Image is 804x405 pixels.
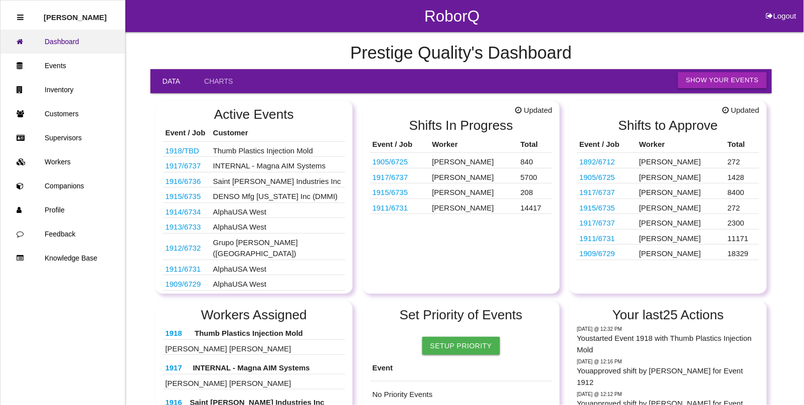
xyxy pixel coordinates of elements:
td: 18329 [725,245,759,260]
a: Workers [1,150,125,174]
td: 8400 [725,183,759,199]
td: WS ECM Hose Clamp [163,187,211,203]
th: Event / Job [370,136,430,153]
th: Event / Job [577,136,636,153]
a: 1915/6735 [166,192,201,200]
td: [PERSON_NAME] [637,214,725,230]
a: 1918 [166,329,182,337]
th: Thumb Plastics Injection Mold [192,325,345,339]
button: Show Your Events [678,72,767,88]
a: 1913/6733 [166,223,201,231]
td: DENSO Mfg [US_STATE] Inc (DMMI) [211,187,346,203]
a: 1917/6737 [579,219,615,227]
th: Worker [430,136,518,153]
td: F17630B [163,260,211,275]
td: 11171 [725,229,759,245]
p: Thursday @ 12:12 PM [577,390,759,398]
th: Event [370,355,553,381]
td: Thumb Plastics Injection Mold [211,141,346,157]
td: AlphaUSA West [211,202,346,218]
a: Events [1,54,125,78]
p: Rosie Blandino [44,6,107,22]
td: [PERSON_NAME] [637,183,725,199]
td: 68403783AB [163,172,211,187]
td: [PERSON_NAME] [PERSON_NAME] [163,374,346,389]
td: [PERSON_NAME] [637,153,725,168]
a: Companions [1,174,125,198]
a: 1909/6729 [579,249,615,258]
tr: WS ECM Hose Clamp [577,198,759,214]
td: [PERSON_NAME] [637,245,725,260]
h4: Prestige Quality 's Dashboard [150,44,772,63]
a: 1911/6731 [373,204,408,212]
tr: 2002007; 2002021 [370,168,553,183]
p: Today @ 12:32 PM [577,325,759,333]
a: 1918/TBD [166,146,200,155]
a: 1914/6734 [166,208,201,216]
a: Inventory [1,78,125,102]
a: 1917 [166,363,182,372]
th: Total [518,136,552,153]
td: S2066-00 [163,275,211,291]
td: 272 [725,153,759,168]
p: You started Event 1918 with Thumb Plastics Injection Mold [577,333,759,355]
td: 5700 [518,168,552,183]
tr: 10301666 [577,168,759,183]
td: AlphaUSA West [211,260,346,275]
td: 272 [725,198,759,214]
p: You approved shift by [PERSON_NAME] for Event 1912 [577,365,759,388]
p: Thursday @ 12:16 PM [577,358,759,365]
td: 208 [518,183,552,199]
td: 1428 [725,168,759,183]
a: 1911/6731 [579,234,615,243]
td: [PERSON_NAME] [430,168,518,183]
td: [PERSON_NAME] [637,168,725,183]
td: [PERSON_NAME] [637,198,725,214]
a: 1905/6725 [373,157,408,166]
td: AlphaUSA West [211,218,346,234]
td: Counsels [163,233,211,260]
h2: Active Events [163,107,346,122]
td: [PERSON_NAME] [637,229,725,245]
td: Saint [PERSON_NAME] Industries Inc [211,172,346,187]
a: Charts [192,69,245,93]
a: Setup Priority [422,337,500,355]
td: F17630B [370,198,430,214]
td: S1638 [163,218,211,234]
th: 2002007; 2002021 [163,360,191,374]
td: WS ECM Hose Clamp [370,183,430,199]
a: Feedback [1,222,125,246]
td: S2700-00 [163,202,211,218]
tr: 68427781AA; 68340793AA [577,153,759,168]
span: Updated [722,105,759,116]
tr: F17630B [370,198,553,214]
tr: 2002007; 2002021 [577,214,759,230]
a: Profile [1,198,125,222]
div: Close [17,6,24,30]
a: 1911/6731 [166,265,201,273]
a: 1915/6735 [373,188,408,196]
td: INTERNAL - Magna AIM Systems [211,157,346,172]
th: Worker [637,136,725,153]
th: Total [725,136,759,153]
a: Dashboard [1,30,125,54]
a: 1917/6737 [579,188,615,196]
tr: WS ECM Hose Clamp [370,183,553,199]
h2: Your last 25 Actions [577,308,759,322]
td: CK41-V101W20 [163,141,211,157]
td: 2002007; 2002021 [370,168,430,183]
td: 10301666 [370,153,430,168]
h2: Set Priority of Events [370,308,553,322]
a: 1917/6737 [166,161,201,170]
a: Data [150,69,192,93]
tr: 2002007; 2002021 [577,183,759,199]
a: 1915/6735 [579,204,615,212]
td: 2300 [725,214,759,230]
h2: Workers Assigned [163,308,346,322]
td: [PERSON_NAME] [430,198,518,214]
tr: 10301666 [370,153,553,168]
td: [PERSON_NAME] [PERSON_NAME] [163,339,346,355]
td: 2002007; 2002021 [163,157,211,172]
td: Grupo [PERSON_NAME] ([GEOGRAPHIC_DATA]) [211,233,346,260]
a: Knowledge Base [1,246,125,270]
